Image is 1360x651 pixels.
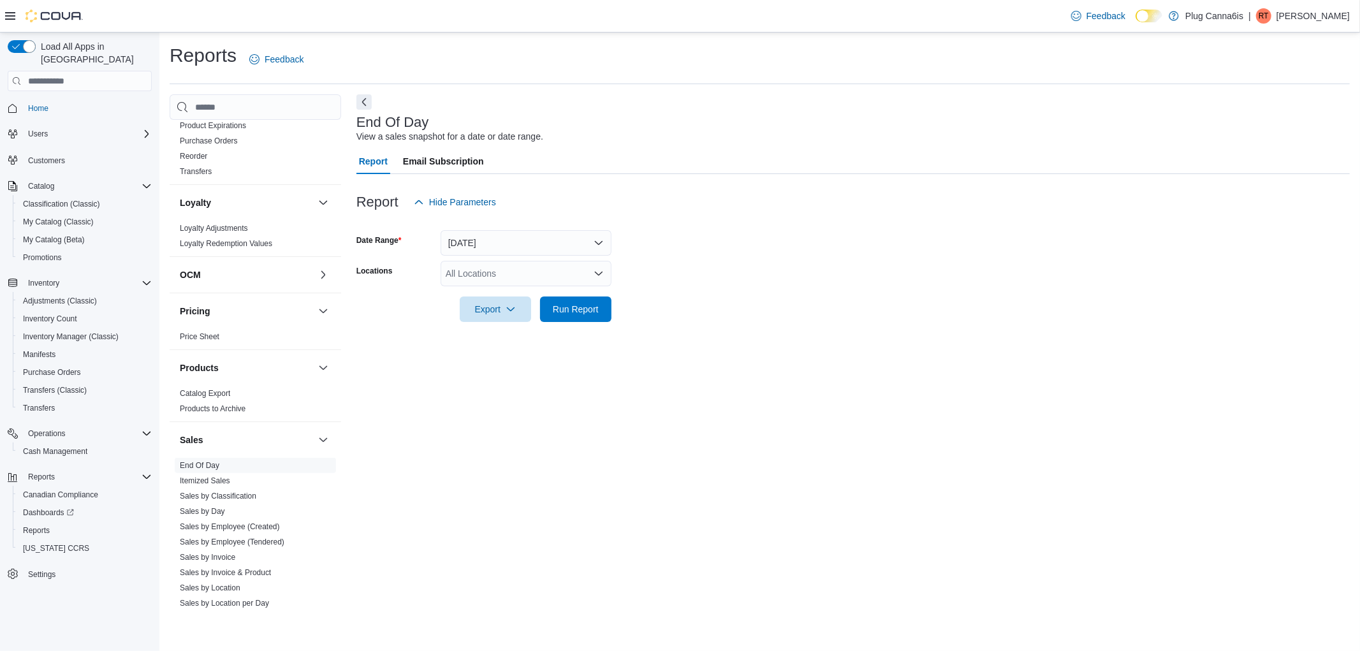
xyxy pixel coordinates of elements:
[3,150,157,169] button: Customers
[18,311,152,326] span: Inventory Count
[18,505,152,520] span: Dashboards
[23,469,152,485] span: Reports
[13,195,157,213] button: Classification (Classic)
[180,136,238,145] a: Purchase Orders
[180,121,246,131] span: Product Expirations
[18,400,60,416] a: Transfers
[356,130,543,143] div: View a sales snapshot for a date or date range.
[180,460,219,471] span: End Of Day
[180,507,225,516] a: Sales by Day
[18,347,61,362] a: Manifests
[28,569,55,580] span: Settings
[180,121,246,130] a: Product Expirations
[3,468,157,486] button: Reports
[23,252,62,263] span: Promotions
[18,293,102,309] a: Adjustments (Classic)
[23,179,59,194] button: Catalog
[23,100,152,116] span: Home
[180,537,284,547] span: Sales by Employee (Tendered)
[180,388,230,399] span: Catalog Export
[180,305,313,318] button: Pricing
[265,53,303,66] span: Feedback
[23,349,55,360] span: Manifests
[180,332,219,342] span: Price Sheet
[180,553,235,562] a: Sales by Invoice
[28,129,48,139] span: Users
[180,568,271,577] a: Sales by Invoice & Product
[18,214,152,230] span: My Catalog (Classic)
[23,525,50,536] span: Reports
[1136,10,1162,23] input: Dark Mode
[13,310,157,328] button: Inventory Count
[18,541,152,556] span: Washington CCRS
[1276,8,1350,24] p: [PERSON_NAME]
[18,523,55,538] a: Reports
[18,311,82,326] a: Inventory Count
[8,94,152,617] nav: Complex example
[1256,8,1271,24] div: Randy Tay
[409,189,501,215] button: Hide Parameters
[13,231,157,249] button: My Catalog (Beta)
[13,292,157,310] button: Adjustments (Classic)
[3,99,157,117] button: Home
[18,487,103,502] a: Canadian Compliance
[180,305,210,318] h3: Pricing
[13,249,157,267] button: Promotions
[180,598,269,608] span: Sales by Location per Day
[316,360,331,376] button: Products
[18,487,152,502] span: Canadian Compliance
[180,151,207,161] span: Reorder
[28,472,55,482] span: Reports
[28,278,59,288] span: Inventory
[356,115,429,130] h3: End Of Day
[13,381,157,399] button: Transfers (Classic)
[403,149,484,174] span: Email Subscription
[170,386,341,421] div: Products
[23,332,119,342] span: Inventory Manager (Classic)
[180,166,212,177] span: Transfers
[356,266,393,276] label: Locations
[1086,10,1125,22] span: Feedback
[180,239,272,248] a: Loyalty Redemption Values
[180,522,280,531] a: Sales by Employee (Created)
[23,126,152,142] span: Users
[28,156,65,166] span: Customers
[23,275,152,291] span: Inventory
[13,328,157,346] button: Inventory Manager (Classic)
[553,303,599,316] span: Run Report
[13,486,157,504] button: Canadian Compliance
[18,523,152,538] span: Reports
[180,434,203,446] h3: Sales
[23,126,53,142] button: Users
[18,365,152,380] span: Purchase Orders
[180,196,313,209] button: Loyalty
[18,329,124,344] a: Inventory Manager (Classic)
[23,152,152,168] span: Customers
[180,476,230,486] span: Itemized Sales
[23,508,74,518] span: Dashboards
[18,196,152,212] span: Classification (Classic)
[1259,8,1269,24] span: RT
[23,296,97,306] span: Adjustments (Classic)
[180,522,280,532] span: Sales by Employee (Created)
[23,403,55,413] span: Transfers
[170,329,341,349] div: Pricing
[1248,8,1251,24] p: |
[180,196,211,209] h3: Loyalty
[356,194,398,210] h3: Report
[180,136,238,146] span: Purchase Orders
[13,539,157,557] button: [US_STATE] CCRS
[429,196,496,208] span: Hide Parameters
[1066,3,1130,29] a: Feedback
[460,296,531,322] button: Export
[23,567,61,582] a: Settings
[180,506,225,516] span: Sales by Day
[359,149,388,174] span: Report
[23,566,152,582] span: Settings
[170,221,341,256] div: Loyalty
[18,329,152,344] span: Inventory Manager (Classic)
[316,304,331,319] button: Pricing
[13,504,157,522] a: Dashboards
[23,469,60,485] button: Reports
[180,362,313,374] button: Products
